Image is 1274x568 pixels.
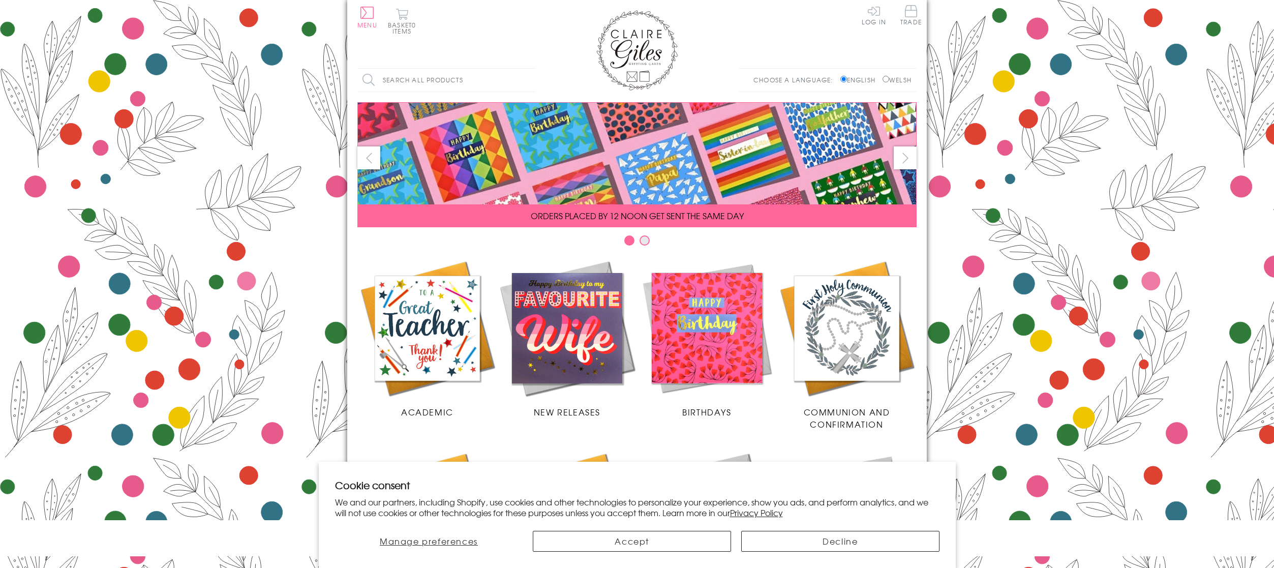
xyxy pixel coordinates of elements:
button: Carousel Page 2 [640,235,650,246]
span: Academic [401,406,453,418]
button: Carousel Page 1 (Current Slide) [624,235,634,246]
input: Search all products [357,69,535,92]
label: English [840,75,881,84]
p: Choose a language: [753,75,838,84]
label: Welsh [883,75,912,84]
span: 0 items [392,20,416,36]
button: prev [357,146,380,169]
h2: Cookie consent [335,478,939,492]
a: Log In [862,5,886,25]
input: Welsh [883,76,889,82]
span: Manage preferences [380,535,478,547]
input: English [840,76,847,82]
button: Manage preferences [335,531,523,552]
input: Search [525,69,535,92]
span: New Releases [534,406,600,418]
a: Communion and Confirmation [777,258,917,430]
a: New Releases [497,258,637,418]
a: Birthdays [637,258,777,418]
span: Birthdays [682,406,731,418]
img: Claire Giles Greetings Cards [596,10,678,91]
button: Basket0 items [388,8,416,34]
span: ORDERS PLACED BY 12 NOON GET SENT THE SAME DAY [531,210,744,222]
button: Menu [357,7,377,28]
button: Accept [533,531,731,552]
span: Menu [357,20,377,29]
a: Trade [900,5,922,27]
div: Carousel Pagination [357,235,917,251]
button: Decline [741,531,939,552]
a: Privacy Policy [730,506,783,519]
p: We and our partners, including Shopify, use cookies and other technologies to personalize your ex... [335,497,939,518]
span: Communion and Confirmation [804,406,890,430]
button: next [894,146,917,169]
span: Trade [900,5,922,25]
a: Academic [357,258,497,418]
